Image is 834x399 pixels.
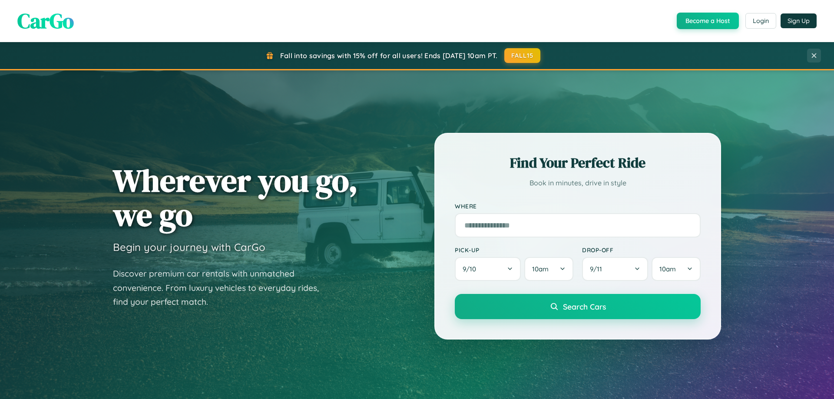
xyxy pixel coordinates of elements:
[280,51,498,60] span: Fall into savings with 15% off for all users! Ends [DATE] 10am PT.
[659,265,676,273] span: 10am
[677,13,739,29] button: Become a Host
[113,163,358,232] h1: Wherever you go, we go
[113,267,330,309] p: Discover premium car rentals with unmatched convenience. From luxury vehicles to everyday rides, ...
[532,265,549,273] span: 10am
[563,302,606,311] span: Search Cars
[455,246,573,254] label: Pick-up
[652,257,701,281] button: 10am
[17,7,74,35] span: CarGo
[590,265,606,273] span: 9 / 11
[463,265,480,273] span: 9 / 10
[781,13,817,28] button: Sign Up
[524,257,573,281] button: 10am
[582,257,648,281] button: 9/11
[455,294,701,319] button: Search Cars
[455,257,521,281] button: 9/10
[455,153,701,172] h2: Find Your Perfect Ride
[745,13,776,29] button: Login
[455,202,701,210] label: Where
[504,48,541,63] button: FALL15
[582,246,701,254] label: Drop-off
[113,241,265,254] h3: Begin your journey with CarGo
[455,177,701,189] p: Book in minutes, drive in style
